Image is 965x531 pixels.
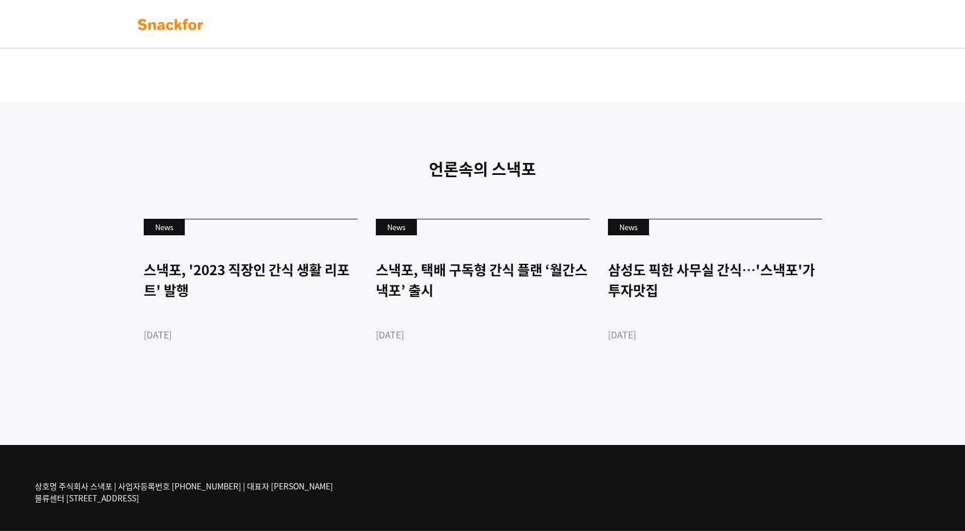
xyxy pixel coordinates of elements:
div: News [608,219,649,235]
a: News 스낵포, '2023 직장인 간식 생활 리포트' 발행 [DATE] [144,219,358,381]
div: [DATE] [144,328,358,341]
div: [DATE] [376,328,590,341]
div: 삼성도 픽한 사무실 간식…'스낵포'가 투자맛집 [608,259,822,300]
a: News 삼성도 픽한 사무실 간식…'스낵포'가 투자맛집 [DATE] [608,219,822,381]
img: background-main-color.svg [135,15,206,34]
p: 언론속의 스낵포 [135,157,830,181]
a: News 스낵포, 택배 구독형 간식 플랜 ‘월간스낵포’ 출시 [DATE] [376,219,590,381]
div: News [376,219,417,235]
div: News [144,219,185,235]
div: 스낵포, '2023 직장인 간식 생활 리포트' 발행 [144,259,358,300]
div: [DATE] [608,328,822,341]
div: 스낵포, 택배 구독형 간식 플랜 ‘월간스낵포’ 출시 [376,259,590,300]
p: 상호명 주식회사 스낵포 | 사업자등록번호 [PHONE_NUMBER] | 대표자 [PERSON_NAME] 물류센터 [STREET_ADDRESS] [35,480,333,504]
